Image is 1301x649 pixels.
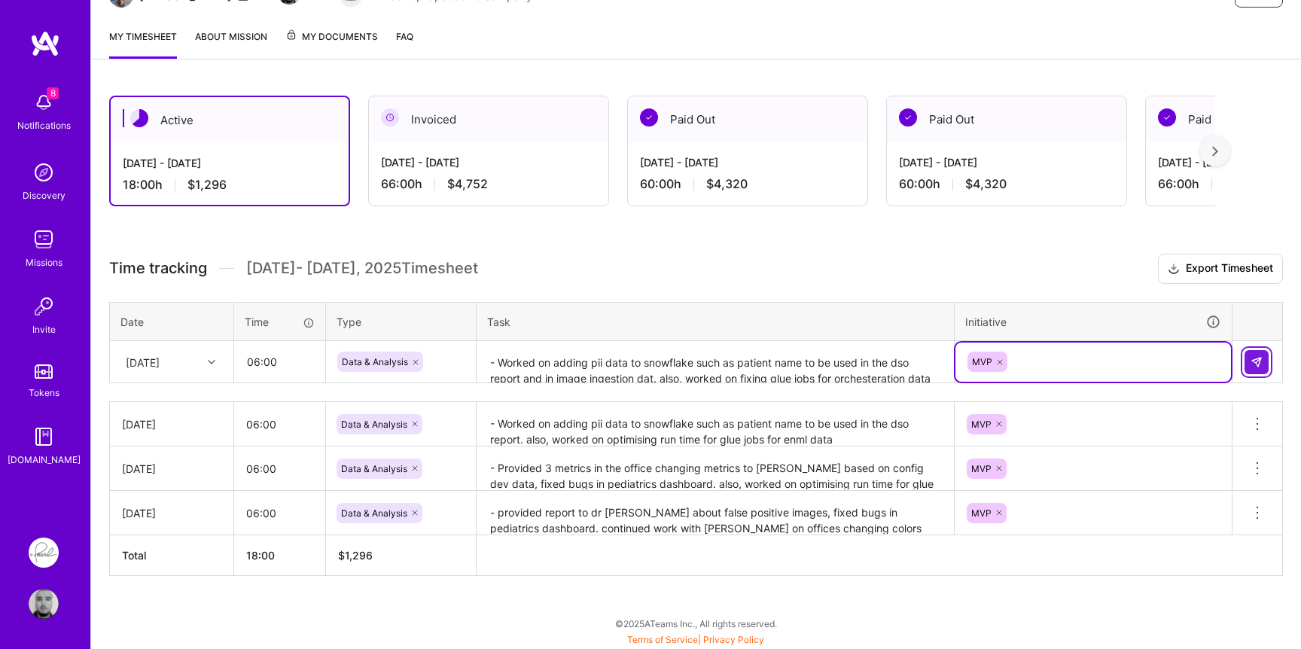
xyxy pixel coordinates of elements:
[971,507,992,519] span: MVP
[369,96,608,142] div: Invoiced
[965,176,1007,192] span: $4,320
[640,154,855,170] div: [DATE] - [DATE]
[122,461,221,477] div: [DATE]
[123,155,337,171] div: [DATE] - [DATE]
[110,302,234,341] th: Date
[627,634,764,645] span: |
[972,356,992,367] span: MVP
[30,30,60,57] img: logo
[29,224,59,254] img: teamwork
[17,117,71,133] div: Notifications
[640,108,658,126] img: Paid Out
[971,463,992,474] span: MVP
[381,154,596,170] div: [DATE] - [DATE]
[342,356,408,367] span: Data & Analysis
[29,422,59,452] img: guide book
[1251,356,1263,368] img: Submit
[234,404,325,444] input: HH:MM
[123,177,337,193] div: 18:00 h
[8,452,81,468] div: [DOMAIN_NAME]
[25,589,62,619] a: User Avatar
[130,109,148,127] img: Active
[234,535,326,576] th: 18:00
[29,385,59,401] div: Tokens
[90,605,1301,642] div: © 2025 ATeams Inc., All rights reserved.
[326,302,477,341] th: Type
[341,507,407,519] span: Data & Analysis
[35,364,53,379] img: tokens
[26,254,62,270] div: Missions
[29,87,59,117] img: bell
[195,29,267,59] a: About Mission
[111,97,349,143] div: Active
[1158,108,1176,126] img: Paid Out
[899,108,917,126] img: Paid Out
[285,29,378,59] a: My Documents
[628,96,867,142] div: Paid Out
[122,505,221,521] div: [DATE]
[899,154,1114,170] div: [DATE] - [DATE]
[47,87,59,99] span: 8
[478,492,952,534] textarea: - provided report to dr [PERSON_NAME] about false positive images, fixed bugs in pediatrics dashb...
[246,259,478,278] span: [DATE] - [DATE] , 2025 Timesheet
[887,96,1126,142] div: Paid Out
[29,538,59,568] img: Pearl: Data Science Team
[110,535,234,576] th: Total
[208,358,215,366] i: icon Chevron
[341,463,407,474] span: Data & Analysis
[341,419,407,430] span: Data & Analysis
[235,342,324,382] input: HH:MM
[477,302,955,341] th: Task
[965,313,1221,331] div: Initiative
[899,176,1114,192] div: 60:00 h
[109,259,207,278] span: Time tracking
[122,416,221,432] div: [DATE]
[32,321,56,337] div: Invite
[29,291,59,321] img: Invite
[706,176,748,192] span: $4,320
[396,29,413,59] a: FAQ
[1245,350,1270,374] div: null
[381,176,596,192] div: 66:00 h
[29,589,59,619] img: User Avatar
[187,177,227,193] span: $1,296
[245,314,315,330] div: Time
[285,29,378,45] span: My Documents
[478,343,952,382] textarea: - Worked on adding pii data to snowflake such as patient name to be used in the dso report and in...
[109,29,177,59] a: My timesheet
[234,449,325,489] input: HH:MM
[1212,146,1218,157] img: right
[1158,254,1283,284] button: Export Timesheet
[971,419,992,430] span: MVP
[23,187,66,203] div: Discovery
[478,404,952,446] textarea: - Worked on adding pii data to snowflake such as patient name to be used in the dso report. also,...
[478,448,952,489] textarea: - Provided 3 metrics in the office changing metrics to [PERSON_NAME] based on config dev data, fi...
[29,157,59,187] img: discovery
[640,176,855,192] div: 60:00 h
[447,176,488,192] span: $4,752
[338,549,373,562] span: $ 1,296
[1168,261,1180,277] i: icon Download
[25,538,62,568] a: Pearl: Data Science Team
[627,634,698,645] a: Terms of Service
[126,354,160,370] div: [DATE]
[703,634,764,645] a: Privacy Policy
[234,493,325,533] input: HH:MM
[381,108,399,126] img: Invoiced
